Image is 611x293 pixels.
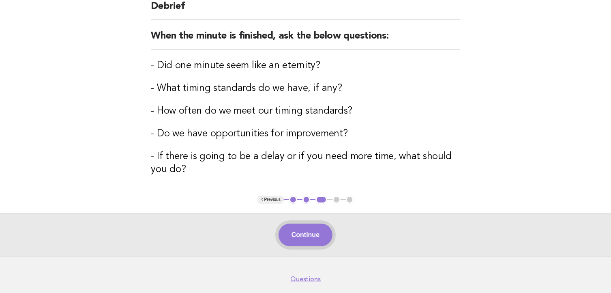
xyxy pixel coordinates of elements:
button: 1 [289,196,297,204]
button: Continue [279,224,332,246]
a: Questions [290,275,321,283]
button: < Previous [257,196,284,204]
h3: - If there is going to be a delay or if you need more time, what should you do? [151,150,460,176]
h3: - What timing standards do we have, if any? [151,82,460,95]
h3: - Did one minute seem like an eternity? [151,59,460,72]
button: 2 [302,196,311,204]
h2: When the minute is finished, ask the below questions: [151,30,460,50]
button: 3 [315,196,327,204]
h3: - Do we have opportunities for improvement? [151,127,460,140]
h3: - How often do we meet our timing standards? [151,105,460,118]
